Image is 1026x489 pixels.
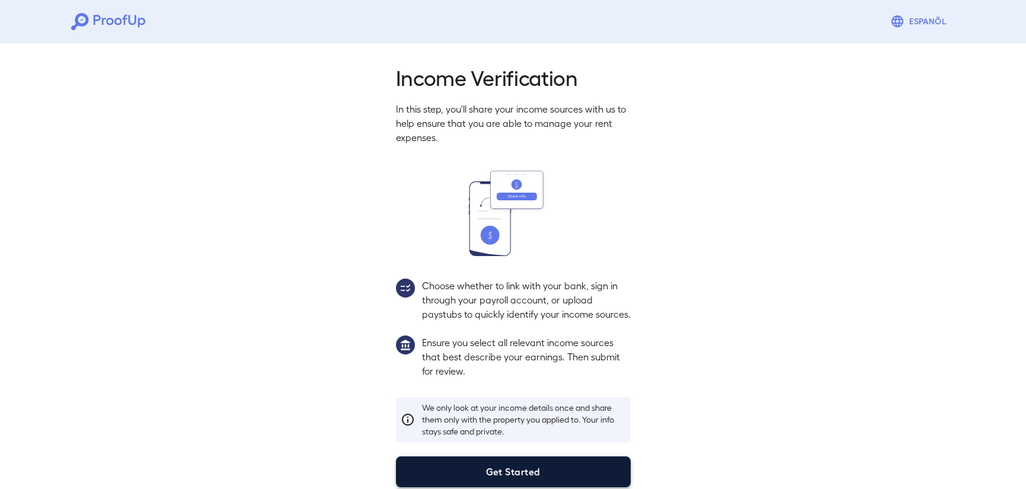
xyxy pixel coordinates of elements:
p: In this step, you'll share your income sources with us to help ensure that you are able to manage... [396,102,631,145]
img: group2.svg [396,279,415,298]
h2: Income Verification [396,64,631,90]
p: Choose whether to link with your bank, sign in through your payroll account, or upload paystubs t... [422,279,631,321]
button: Get Started [396,456,631,487]
button: Espanõl [886,9,955,33]
p: Ensure you select all relevant income sources that best describe your earnings. Then submit for r... [422,335,631,378]
img: transfer_money.svg [469,171,558,256]
img: group1.svg [396,335,415,354]
p: We only look at your income details once and share them only with the property you applied to. Yo... [422,402,626,437]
